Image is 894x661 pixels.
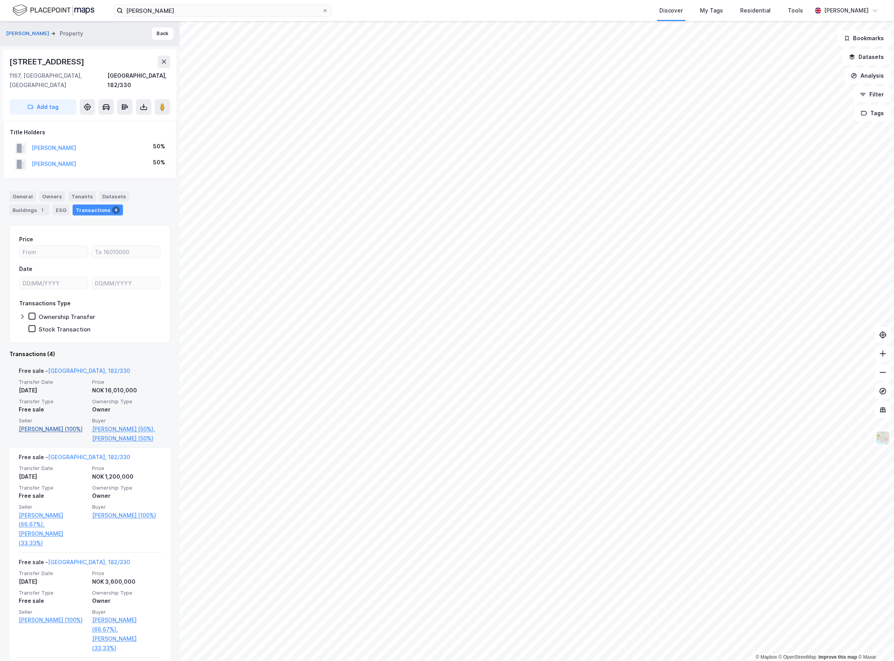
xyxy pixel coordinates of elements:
button: Bookmarks [837,30,891,46]
input: Search by address, cadastre, landlords, tenants or people [123,5,322,16]
a: OpenStreetMap [779,654,817,660]
img: logo.f888ab2527a4732fd821a326f86c7f29.svg [12,4,94,17]
input: DD/MM/YYYY [20,277,88,289]
input: From [20,246,88,258]
iframe: Chat Widget [855,624,894,661]
span: Transfer Date [19,570,87,577]
span: Buyer [92,609,161,615]
button: Tags [855,105,891,121]
button: Back [152,27,173,40]
a: Improve this map [819,654,857,660]
span: Transfer Type [19,398,87,405]
a: [GEOGRAPHIC_DATA], 182/330 [48,454,130,460]
div: NOK 1,200,000 [92,472,161,481]
div: Datasets [99,191,129,201]
a: [PERSON_NAME] (33.33%) [92,634,161,653]
span: Seller [19,609,87,615]
div: 1167, [GEOGRAPHIC_DATA], [GEOGRAPHIC_DATA] [9,71,107,90]
div: Stock Transaction [39,326,91,333]
div: Free sale - [19,366,130,379]
a: [PERSON_NAME] (100%) [92,511,161,520]
div: 50% [153,158,165,167]
span: Transfer Date [19,379,87,385]
div: Title Holders [10,128,170,137]
div: Free sale - [19,453,130,465]
div: Transactions Type [19,299,71,308]
button: [PERSON_NAME] [6,30,51,37]
div: 4 [112,206,120,214]
a: [PERSON_NAME] (100%) [19,615,87,625]
div: NOK 16,010,000 [92,386,161,395]
div: My Tags [700,6,723,15]
a: [PERSON_NAME] (66.67%), [19,511,87,529]
div: Tenants [68,191,96,201]
span: Price [92,570,161,577]
span: Price [92,465,161,472]
div: Date [19,264,32,274]
a: [PERSON_NAME] (66.67%), [92,615,161,634]
div: 1 [39,206,46,214]
div: ESG [53,205,69,216]
input: DD/MM/YYYY [92,277,160,289]
div: Free sale [19,491,87,501]
div: Discover [659,6,683,15]
button: Analysis [844,68,891,84]
span: Ownership Type [92,398,161,405]
div: NOK 3,600,000 [92,577,161,586]
div: Free sale [19,405,87,414]
div: [GEOGRAPHIC_DATA], 182/330 [107,71,170,90]
div: Owners [39,191,65,201]
div: Residential [741,6,771,15]
span: Ownership Type [92,590,161,596]
div: [DATE] [19,472,87,481]
span: Transfer Type [19,590,87,596]
span: Buyer [92,417,161,424]
div: Property [60,29,83,38]
button: Filter [853,87,891,102]
input: To 16010000 [92,246,160,258]
a: [PERSON_NAME] (50%), [92,424,161,434]
a: [PERSON_NAME] (100%) [19,424,87,434]
div: [STREET_ADDRESS] [9,55,86,68]
span: Buyer [92,504,161,510]
div: Tools [788,6,803,15]
div: Free sale [19,596,87,606]
a: [PERSON_NAME] (33.33%) [19,529,87,548]
a: Mapbox [756,654,777,660]
div: [DATE] [19,577,87,586]
a: [GEOGRAPHIC_DATA], 182/330 [48,367,130,374]
div: [DATE] [19,386,87,395]
div: Owner [92,405,161,414]
div: Kontrollprogram for chat [855,624,894,661]
button: Datasets [842,49,891,65]
a: [PERSON_NAME] (50%) [92,434,161,443]
div: Ownership Transfer [39,313,95,321]
div: Transactions (4) [9,349,170,359]
span: Transfer Type [19,485,87,491]
img: Z [876,431,890,445]
div: Owner [92,596,161,606]
span: Price [92,379,161,385]
a: [GEOGRAPHIC_DATA], 182/330 [48,559,130,565]
div: 50% [153,142,165,151]
div: [PERSON_NAME] [825,6,869,15]
div: General [9,191,36,201]
span: Ownership Type [92,485,161,491]
button: Add tag [9,99,77,115]
span: Seller [19,504,87,510]
div: Transactions [73,205,123,216]
div: Price [19,235,33,244]
span: Seller [19,417,87,424]
span: Transfer Date [19,465,87,472]
div: Owner [92,491,161,501]
div: Free sale - [19,558,130,570]
div: Buildings [9,205,50,216]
